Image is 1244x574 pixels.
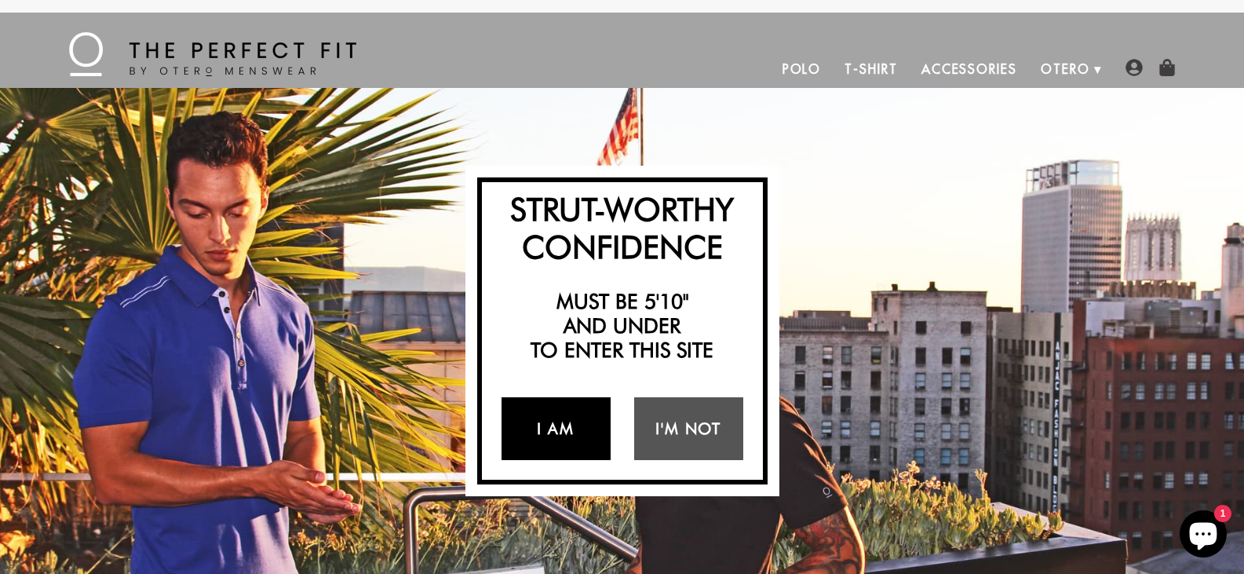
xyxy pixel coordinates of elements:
[1175,510,1231,561] inbox-online-store-chat: Shopify online store chat
[833,50,909,88] a: T-Shirt
[69,32,356,76] img: The Perfect Fit - by Otero Menswear - Logo
[771,50,834,88] a: Polo
[502,397,611,460] a: I Am
[1029,50,1102,88] a: Otero
[1158,59,1176,76] img: shopping-bag-icon.png
[1125,59,1143,76] img: user-account-icon.png
[490,190,755,265] h2: Strut-Worthy Confidence
[490,289,755,363] h2: Must be 5'10" and under to enter this site
[910,50,1029,88] a: Accessories
[634,397,743,460] a: I'm Not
